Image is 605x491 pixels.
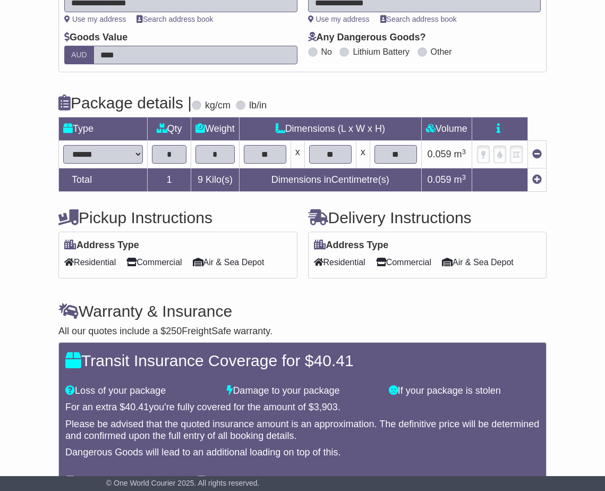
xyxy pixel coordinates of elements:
[59,168,148,192] td: Total
[58,209,297,226] h4: Pickup Instructions
[193,254,265,270] span: Air & Sea Depot
[64,254,116,270] span: Residential
[58,326,547,337] div: All our quotes include a $ FreightSafe warranty.
[356,141,370,168] td: x
[64,46,94,64] label: AUD
[462,173,466,181] sup: 3
[308,15,370,23] a: Use my address
[321,47,332,57] label: No
[380,15,457,23] a: Search address book
[191,117,240,141] td: Weight
[65,447,540,459] div: Dangerous Goods will lead to an additional loading on top of this.
[221,385,383,397] div: Damage to your package
[428,149,451,159] span: 0.059
[198,174,203,185] span: 9
[65,402,540,413] div: For an extra $ you're fully covered for the amount of $ .
[532,174,542,185] a: Add new item
[65,352,540,369] h4: Transit Insurance Coverage for $
[58,94,192,112] h4: Package details |
[79,475,185,486] label: Yes, add insurance cover
[314,240,389,251] label: Address Type
[308,209,547,226] h4: Delivery Instructions
[191,168,240,192] td: Kilo(s)
[64,240,139,251] label: Address Type
[137,15,213,23] a: Search address book
[384,385,545,397] div: If your package is stolen
[166,326,182,336] span: 250
[314,352,354,369] span: 40.41
[60,385,221,397] div: Loss of your package
[308,32,426,44] label: Any Dangerous Goods?
[314,254,365,270] span: Residential
[239,168,421,192] td: Dimensions in Centimetre(s)
[125,402,149,412] span: 40.41
[454,149,466,159] span: m
[249,100,267,112] label: lb/in
[376,254,431,270] span: Commercial
[442,254,514,270] span: Air & Sea Depot
[148,168,191,192] td: 1
[353,47,410,57] label: Lithium Battery
[64,15,126,23] a: Use my address
[532,149,542,159] a: Remove this item
[210,475,382,486] label: No, I'm happy with the included warranty
[59,117,148,141] td: Type
[106,479,260,487] span: © One World Courier 2025. All rights reserved.
[239,117,421,141] td: Dimensions (L x W x H)
[314,402,338,412] span: 3,903
[126,254,182,270] span: Commercial
[58,302,547,320] h4: Warranty & Insurance
[65,419,540,442] div: Please be advised that the quoted insurance amount is an approximation. The definitive price will...
[428,174,451,185] span: 0.059
[148,117,191,141] td: Qty
[431,47,452,57] label: Other
[64,32,127,44] label: Goods Value
[421,117,472,141] td: Volume
[462,148,466,156] sup: 3
[205,100,231,112] label: kg/cm
[454,174,466,185] span: m
[291,141,304,168] td: x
